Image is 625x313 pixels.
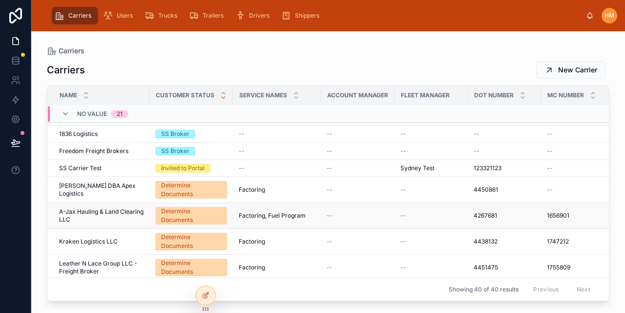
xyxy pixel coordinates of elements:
[327,164,389,172] a: --
[239,264,315,271] a: Factoring
[327,238,389,246] a: --
[474,164,501,172] span: 123321123
[547,264,616,271] a: 1755809
[400,212,462,220] a: --
[239,212,306,220] span: Factoring, Fuel Program
[327,186,333,194] span: --
[203,12,224,20] span: Trailers
[47,46,84,56] a: Carriers
[239,186,315,194] a: Factoring
[327,264,389,271] a: --
[474,264,498,271] span: 4451475
[400,238,406,246] span: --
[232,7,276,24] a: Drivers
[239,130,245,138] span: --
[474,147,479,155] span: --
[547,164,616,172] a: --
[239,164,315,172] a: --
[155,207,227,224] a: Determine Documents
[155,164,227,173] a: Invited to Portal
[161,259,221,276] div: Determine Documents
[400,164,462,172] a: Sydney Test
[161,207,221,224] div: Determine Documents
[155,259,227,276] a: Determine Documents
[536,61,605,79] button: New Carrier
[100,7,140,24] a: Users
[59,238,118,246] span: Kraken Logistics LLC
[327,130,389,138] a: --
[474,130,479,138] span: --
[52,7,98,24] a: Carriers
[547,212,569,220] span: 1656901
[474,264,535,271] a: 4451475
[400,147,462,155] a: --
[155,130,227,138] a: SS Broker
[327,212,333,220] span: --
[558,65,597,75] span: New Carrier
[155,181,227,199] a: Determine Documents
[327,186,389,194] a: --
[401,91,450,99] span: Fleet Manager
[59,182,144,198] span: [PERSON_NAME] DBA Apex Logistics
[474,238,498,246] span: 4438132
[239,264,265,271] span: Factoring
[161,181,221,199] div: Determine Documents
[295,12,319,20] span: Shippers
[158,12,177,20] span: Trucks
[186,7,230,24] a: Trailers
[547,164,553,172] span: --
[547,212,616,220] a: 1656901
[547,186,616,194] a: --
[59,164,144,172] a: SS Carrier Test
[547,238,616,246] a: 1747212
[47,5,586,26] div: scrollable content
[239,147,315,155] a: --
[327,130,333,138] span: --
[604,12,614,20] span: HM
[400,186,406,194] span: --
[474,164,535,172] a: 123321123
[68,12,91,20] span: Carriers
[142,7,184,24] a: Trucks
[400,264,406,271] span: --
[547,147,616,155] a: --
[59,238,144,246] a: Kraken Logistics LLC
[239,130,315,138] a: --
[327,212,389,220] a: --
[474,212,535,220] a: 4267681
[59,130,144,138] a: 1836 Logistics
[547,186,553,194] span: --
[547,264,570,271] span: 1755809
[59,147,128,155] span: Freedom Freight Brokers
[239,147,245,155] span: --
[474,186,535,194] a: 4450861
[327,147,389,155] a: --
[547,130,553,138] span: --
[327,147,333,155] span: --
[249,12,270,20] span: Drivers
[547,130,616,138] a: --
[117,110,123,118] div: 21
[59,260,144,275] a: Leather N Lace Group LLC - Freight Broker
[59,208,144,224] a: A-Jax Hauling & Land Clearing LLC
[400,212,406,220] span: --
[474,186,498,194] span: 4450861
[239,91,287,99] span: Service Names
[400,264,462,271] a: --
[278,7,326,24] a: Shippers
[547,91,584,99] span: MC Number
[161,130,189,138] div: SS Broker
[59,147,144,155] a: Freedom Freight Brokers
[239,212,315,220] a: Factoring, Fuel Program
[239,186,265,194] span: Factoring
[60,91,77,99] span: Name
[59,164,102,172] span: SS Carrier Test
[474,238,535,246] a: 4438132
[449,286,519,293] span: Showing 40 of 40 results
[155,233,227,250] a: Determine Documents
[47,63,85,77] h1: Carriers
[400,130,406,138] span: --
[400,238,462,246] a: --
